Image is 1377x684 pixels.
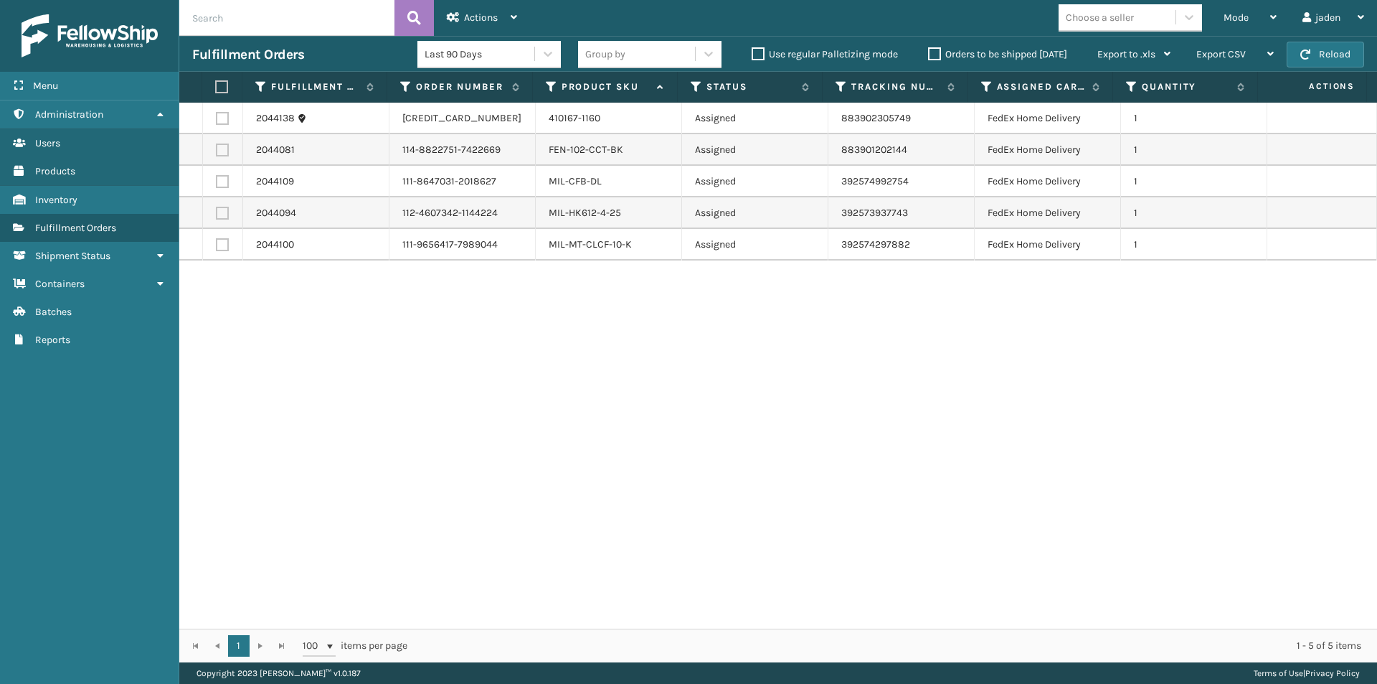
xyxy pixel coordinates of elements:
a: Privacy Policy [1305,668,1360,678]
td: 1 [1121,229,1267,261]
span: Mode [1224,11,1249,24]
div: Group by [585,47,625,62]
label: Orders to be shipped [DATE] [928,48,1067,60]
a: 410167-1160 [549,112,600,124]
td: FedEx Home Delivery [975,134,1121,166]
label: Fulfillment Order Id [271,80,359,93]
a: 2044094 [256,206,296,220]
a: MIL-CFB-DL [549,175,602,187]
button: Reload [1287,42,1364,67]
a: MIL-HK612-4-25 [549,207,621,219]
td: FedEx Home Delivery [975,197,1121,229]
td: Assigned [682,166,828,197]
td: 114-8822751-7422669 [389,134,536,166]
span: Administration [35,108,103,121]
label: Order Number [416,80,504,93]
td: 1 [1121,166,1267,197]
a: 2044109 [256,174,294,189]
td: 111-8647031-2018627 [389,166,536,197]
span: Export CSV [1196,48,1246,60]
a: 392573937743 [841,207,908,219]
h3: Fulfillment Orders [192,46,304,63]
span: Menu [33,80,58,92]
span: Fulfillment Orders [35,222,116,234]
span: Actions [464,11,498,24]
td: 111-9656417-7989044 [389,229,536,261]
span: Actions [1262,75,1363,98]
td: Assigned [682,197,828,229]
td: FedEx Home Delivery [975,166,1121,197]
td: 112-4607342-1144224 [389,197,536,229]
img: logo [22,14,158,57]
span: Reports [35,334,70,346]
div: | [1254,662,1360,684]
span: Batches [35,306,72,318]
p: Copyright 2023 [PERSON_NAME]™ v 1.0.187 [197,662,361,684]
a: 1 [228,635,250,657]
a: 883901202144 [841,144,907,156]
span: 100 [303,639,324,653]
span: Users [35,137,60,149]
a: 2044081 [256,143,295,157]
label: Assigned Carrier Service [997,80,1085,93]
td: 1 [1121,134,1267,166]
label: Quantity [1142,80,1230,93]
label: Tracking Number [851,80,940,93]
a: 392574992754 [841,175,909,187]
span: Shipment Status [35,250,110,262]
div: Choose a seller [1066,10,1134,25]
div: 1 - 5 of 5 items [427,639,1361,653]
span: items per page [303,635,407,657]
a: 883902305749 [841,112,911,124]
td: FedEx Home Delivery [975,103,1121,134]
span: Inventory [35,194,77,206]
label: Product SKU [562,80,650,93]
a: FEN-102-CCT-BK [549,144,623,156]
td: Assigned [682,134,828,166]
a: 2044138 [256,111,295,126]
span: Containers [35,278,85,290]
a: 392574297882 [841,238,910,250]
a: 2044100 [256,238,294,252]
span: Products [35,165,75,177]
td: [CREDIT_CARD_NUMBER] [389,103,536,134]
label: Status [706,80,795,93]
label: Use regular Palletizing mode [752,48,898,60]
td: FedEx Home Delivery [975,229,1121,261]
a: Terms of Use [1254,668,1303,678]
td: Assigned [682,103,828,134]
div: Last 90 Days [425,47,536,62]
span: Export to .xls [1097,48,1155,60]
td: 1 [1121,103,1267,134]
a: MIL-MT-CLCF-10-K [549,238,632,250]
td: Assigned [682,229,828,261]
td: 1 [1121,197,1267,229]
